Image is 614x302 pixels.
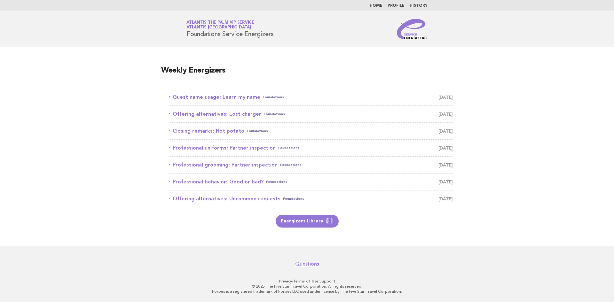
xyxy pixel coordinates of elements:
[438,160,453,169] span: [DATE]
[247,127,268,136] span: Foundations
[438,177,453,186] span: [DATE]
[293,279,319,283] a: Terms of Use
[169,93,453,102] a: Guest name usage: Learn my nameFoundations [DATE]
[438,110,453,119] span: [DATE]
[169,143,453,152] a: Professional uniforms: Partner inspectionFoundations [DATE]
[111,289,503,294] p: Forbes is a registered trademark of Forbes LLC used under license by The Five Star Travel Corpora...
[169,127,453,136] a: Closing remarks: Hot potatoFoundations [DATE]
[438,194,453,203] span: [DATE]
[186,21,274,37] h1: Foundations Service Energizers
[295,261,319,267] a: Questions
[169,160,453,169] a: Professional grooming: Partner inspectionFoundations [DATE]
[370,4,382,8] a: Home
[169,177,453,186] a: Professional behavior: Good or bad?Foundations [DATE]
[161,66,453,81] h2: Weekly Energizers
[263,93,284,102] span: Foundations
[279,279,292,283] a: Privacy
[388,4,405,8] a: Profile
[186,20,254,29] a: Atlantis The Palm VIP ServiceAtlantis [GEOGRAPHIC_DATA]
[438,127,453,136] span: [DATE]
[186,26,251,30] span: Atlantis [GEOGRAPHIC_DATA]
[438,143,453,152] span: [DATE]
[111,279,503,284] p: · ·
[280,160,301,169] span: Foundations
[438,93,453,102] span: [DATE]
[169,194,453,203] a: Offering alternatives: Uncommon requestsFoundations [DATE]
[111,284,503,289] p: © 2025 The Five Star Travel Corporation. All rights reserved.
[283,194,304,203] span: Foundations
[278,143,299,152] span: Foundations
[410,4,428,8] a: History
[276,215,339,228] a: Energizers Library
[264,110,285,119] span: Foundations
[266,177,287,186] span: Foundations
[319,279,335,283] a: Support
[169,110,453,119] a: Offering alternatives: Lost chargerFoundations [DATE]
[397,19,428,39] img: Service Energizers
